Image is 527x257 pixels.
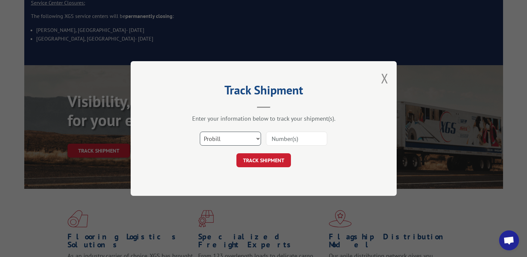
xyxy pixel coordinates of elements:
[236,153,291,167] button: TRACK SHIPMENT
[266,132,327,146] input: Number(s)
[164,115,363,122] div: Enter your information below to track your shipment(s).
[164,85,363,98] h2: Track Shipment
[381,69,388,87] button: Close modal
[499,230,519,250] a: Open chat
